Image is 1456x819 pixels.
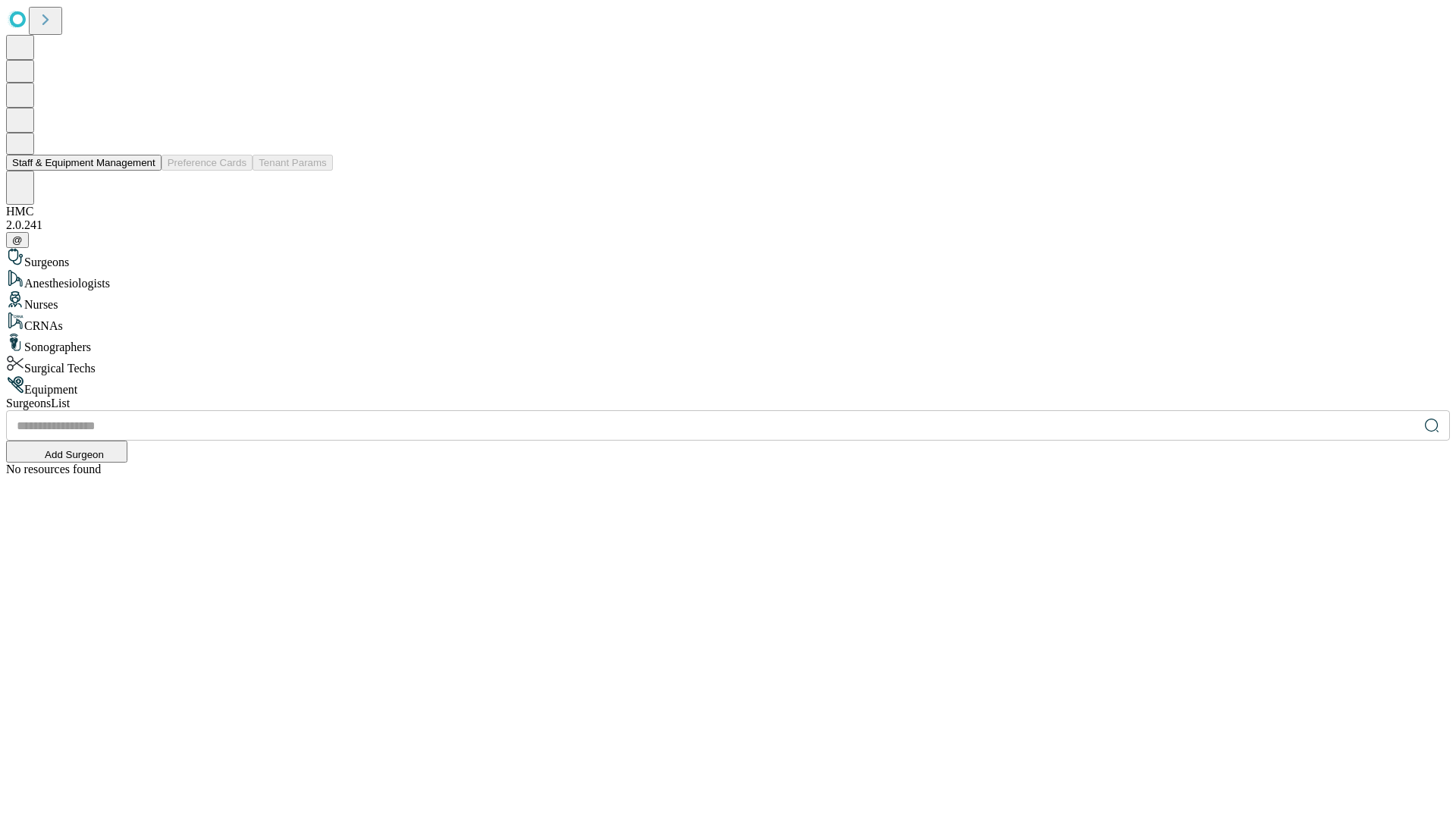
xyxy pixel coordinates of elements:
[6,312,1450,333] div: CRNAs
[6,290,1450,312] div: Nurses
[45,449,104,460] span: Add Surgeon
[6,269,1450,290] div: Anesthesiologists
[6,232,29,248] button: @
[6,354,1450,375] div: Surgical Techs
[6,441,127,463] button: Add Surgeon
[6,463,1450,476] div: No resources found
[253,155,333,171] button: Tenant Params
[6,218,1450,232] div: 2.0.241
[12,234,23,246] span: @
[6,248,1450,269] div: Surgeons
[6,155,162,171] button: Staff & Equipment Management
[162,155,253,171] button: Preference Cards
[6,333,1450,354] div: Sonographers
[6,397,1450,410] div: Surgeons List
[6,205,1450,218] div: HMC
[6,375,1450,397] div: Equipment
